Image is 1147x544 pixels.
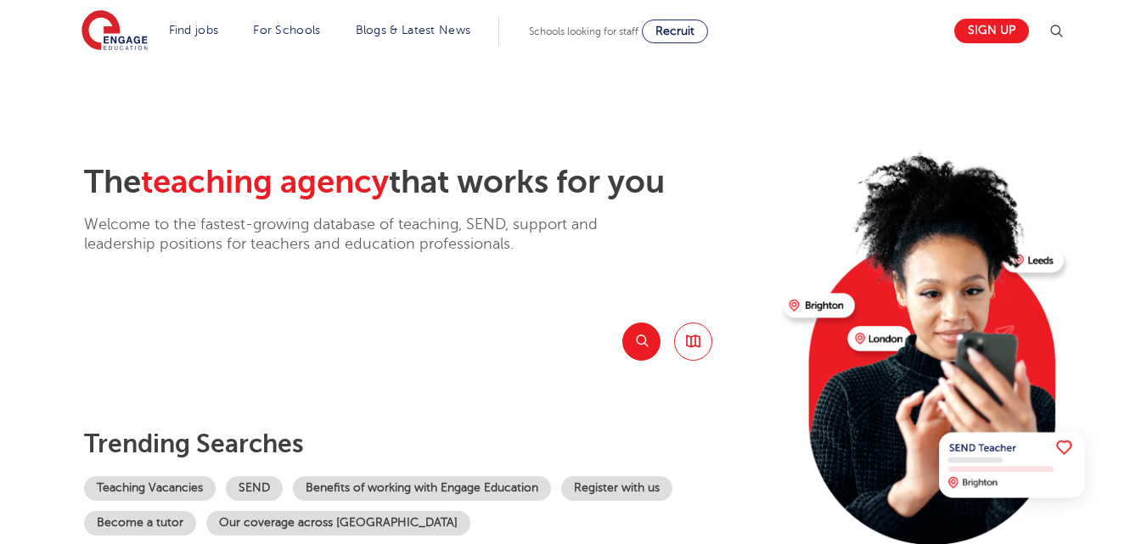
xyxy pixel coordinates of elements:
h2: The that works for you [84,163,769,202]
a: Teaching Vacancies [84,476,216,501]
a: For Schools [253,24,320,36]
button: Search [622,322,661,361]
a: Benefits of working with Engage Education [293,476,551,501]
a: Blogs & Latest News [356,24,471,36]
a: Our coverage across [GEOGRAPHIC_DATA] [206,511,470,536]
a: Register with us [561,476,672,501]
span: teaching agency [141,164,389,200]
img: Engage Education [82,10,148,53]
a: Become a tutor [84,511,196,536]
a: Recruit [642,20,708,43]
p: Trending searches [84,429,769,459]
span: Schools looking for staff [529,25,638,37]
p: Welcome to the fastest-growing database of teaching, SEND, support and leadership positions for t... [84,215,644,255]
a: Find jobs [169,24,219,36]
span: Recruit [655,25,694,37]
a: SEND [226,476,283,501]
a: Sign up [954,19,1029,43]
